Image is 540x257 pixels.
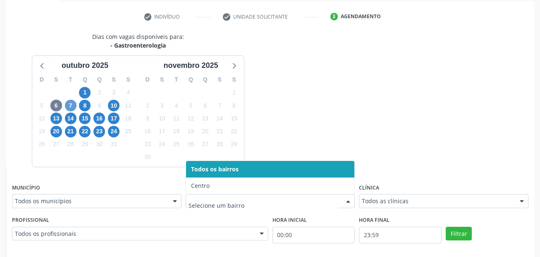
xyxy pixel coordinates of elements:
span: quarta-feira, 5 de novembro de 2025 [185,100,196,111]
span: quinta-feira, 27 de novembro de 2025 [199,139,211,150]
span: sexta-feira, 28 de novembro de 2025 [214,139,225,150]
span: terça-feira, 7 de outubro de 2025 [65,100,76,111]
span: quarta-feira, 22 de outubro de 2025 [79,126,91,137]
span: quarta-feira, 15 de outubro de 2025 [79,113,91,124]
span: Todos as clínicas [362,197,511,205]
div: D [141,73,155,86]
span: quarta-feira, 12 de novembro de 2025 [185,113,196,124]
span: terça-feira, 25 de novembro de 2025 [171,139,182,150]
span: segunda-feira, 17 de novembro de 2025 [156,126,168,137]
span: sábado, 29 de novembro de 2025 [228,139,240,150]
span: segunda-feira, 24 de novembro de 2025 [156,139,168,150]
div: outubro 2025 [58,60,112,71]
div: S [121,73,136,86]
span: sábado, 22 de novembro de 2025 [228,126,240,137]
div: Q [198,73,213,86]
div: Q [92,73,107,86]
span: domingo, 23 de novembro de 2025 [142,139,153,150]
span: domingo, 2 de novembro de 2025 [142,100,153,111]
div: 3 [330,13,338,20]
span: terça-feira, 18 de novembro de 2025 [171,126,182,137]
div: S [227,73,241,86]
span: Todos os municípios [15,197,165,205]
span: Todos os profissionais [15,230,251,238]
span: segunda-feira, 27 de outubro de 2025 [50,139,62,150]
span: terça-feira, 28 de outubro de 2025 [65,139,76,150]
span: quinta-feira, 30 de outubro de 2025 [93,139,105,150]
div: Q [78,73,92,86]
span: quarta-feira, 19 de novembro de 2025 [185,126,196,137]
input: Selecione o horário [272,227,355,243]
span: quinta-feira, 16 de outubro de 2025 [93,113,105,124]
span: segunda-feira, 3 de novembro de 2025 [156,100,168,111]
span: domingo, 12 de outubro de 2025 [36,113,48,124]
span: terça-feira, 21 de outubro de 2025 [65,126,76,137]
span: quinta-feira, 9 de outubro de 2025 [93,100,105,111]
label: Município [12,182,40,195]
span: sexta-feira, 7 de novembro de 2025 [214,100,225,111]
div: - Gastroenterologia [92,41,184,50]
span: quinta-feira, 6 de novembro de 2025 [199,100,211,111]
span: quarta-feira, 1 de outubro de 2025 [79,87,91,98]
span: quinta-feira, 20 de novembro de 2025 [199,126,211,137]
input: Selecione um bairro [189,197,338,214]
span: sábado, 25 de outubro de 2025 [122,126,134,137]
div: novembro 2025 [160,60,221,71]
span: quarta-feira, 8 de outubro de 2025 [79,100,91,111]
span: segunda-feira, 10 de novembro de 2025 [156,113,168,124]
div: T [63,73,78,86]
span: terça-feira, 4 de novembro de 2025 [171,100,182,111]
span: sábado, 18 de outubro de 2025 [122,113,134,124]
span: quinta-feira, 23 de outubro de 2025 [93,126,105,137]
div: Q [184,73,198,86]
span: sexta-feira, 21 de novembro de 2025 [214,126,225,137]
div: T [169,73,184,86]
div: D [35,73,49,86]
span: segunda-feira, 20 de outubro de 2025 [50,126,62,137]
span: domingo, 5 de outubro de 2025 [36,100,48,111]
div: Vagas para o dia [12,167,528,176]
label: Clínica [359,182,379,195]
span: domingo, 9 de novembro de 2025 [142,113,153,124]
span: sábado, 1 de novembro de 2025 [228,87,240,98]
div: S [49,73,63,86]
div: S [213,73,227,86]
span: terça-feira, 14 de outubro de 2025 [65,113,76,124]
span: sexta-feira, 10 de outubro de 2025 [108,100,119,111]
label: Profissional [12,214,49,227]
span: sábado, 15 de novembro de 2025 [228,113,240,124]
span: domingo, 16 de novembro de 2025 [142,126,153,137]
input: Selecione o horário [359,227,442,243]
div: Dias com vagas disponíveis para: [92,32,184,50]
div: S [155,73,169,86]
span: quarta-feira, 29 de outubro de 2025 [79,139,91,150]
button: Filtrar [446,227,472,241]
span: quarta-feira, 26 de novembro de 2025 [185,139,196,150]
span: domingo, 30 de novembro de 2025 [142,151,153,163]
span: segunda-feira, 13 de outubro de 2025 [50,113,62,124]
span: sexta-feira, 14 de novembro de 2025 [214,113,225,124]
div: S [107,73,121,86]
span: Centro [191,182,210,190]
span: quinta-feira, 2 de outubro de 2025 [93,87,105,98]
span: domingo, 19 de outubro de 2025 [36,126,48,137]
span: Todos os bairros [191,165,239,173]
span: sábado, 11 de outubro de 2025 [122,100,134,111]
span: terça-feira, 11 de novembro de 2025 [171,113,182,124]
div: Agendamento [341,13,381,20]
span: sábado, 4 de outubro de 2025 [122,87,134,98]
span: sexta-feira, 24 de outubro de 2025 [108,126,119,137]
label: Hora inicial [272,214,307,227]
span: sexta-feira, 31 de outubro de 2025 [108,139,119,150]
span: segunda-feira, 6 de outubro de 2025 [50,100,62,111]
span: sábado, 8 de novembro de 2025 [228,100,240,111]
span: domingo, 26 de outubro de 2025 [36,139,48,150]
span: sexta-feira, 17 de outubro de 2025 [108,113,119,124]
span: quinta-feira, 13 de novembro de 2025 [199,113,211,124]
span: sexta-feira, 3 de outubro de 2025 [108,87,119,98]
label: Hora final [359,214,389,227]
